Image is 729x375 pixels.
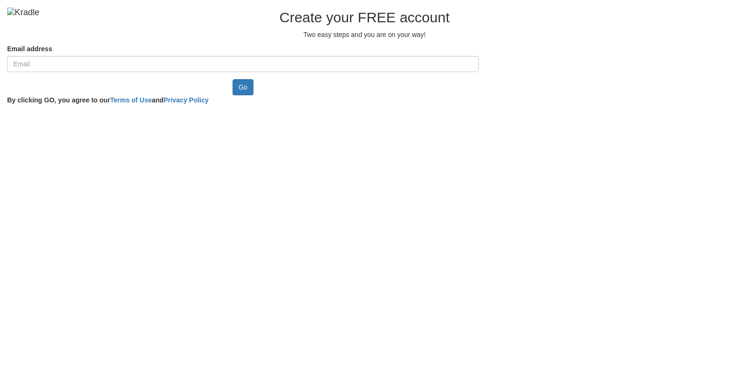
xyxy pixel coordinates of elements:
[164,96,209,104] a: Privacy Policy
[110,96,152,104] a: Terms of Use
[7,95,209,105] label: By clicking GO, you agree to our and
[7,44,52,54] label: Email address
[7,56,479,72] input: Email
[7,8,39,17] img: Kradle
[7,30,722,39] p: Two easy steps and you are on your way!
[233,79,254,95] input: Go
